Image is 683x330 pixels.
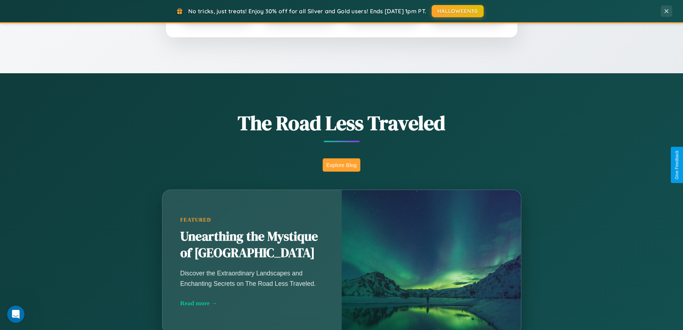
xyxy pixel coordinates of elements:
span: No tricks, just treats! Enjoy 30% off for all Silver and Gold users! Ends [DATE] 1pm PT. [188,8,426,15]
div: Read more → [180,299,324,307]
button: HALLOWEEN30 [432,5,484,17]
iframe: Intercom live chat [7,306,24,323]
div: Give Feedback [674,150,679,180]
h1: The Road Less Traveled [127,109,557,137]
button: Explore Blog [323,158,360,172]
p: Discover the Extraordinary Landscapes and Enchanting Secrets on The Road Less Traveled. [180,268,324,288]
div: Featured [180,217,324,223]
h2: Unearthing the Mystique of [GEOGRAPHIC_DATA] [180,228,324,261]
